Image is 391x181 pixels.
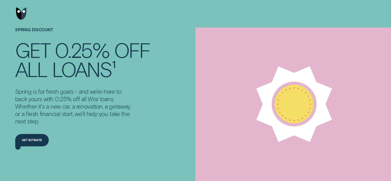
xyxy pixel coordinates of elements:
[15,28,150,40] h1: SPRING DISCOUNT
[15,134,49,146] a: Get estimate
[15,59,47,79] div: all
[52,59,116,79] div: loans¹
[15,40,50,59] div: Get
[15,88,134,125] p: Spring is for fresh goals - and we’re here to back yours with 0.25% off all Wisr loans. Whether i...
[16,7,26,20] img: Wisr
[114,40,150,59] div: off
[55,40,109,59] div: 0.25%
[15,40,150,79] h4: Get 0.25% off all loans¹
